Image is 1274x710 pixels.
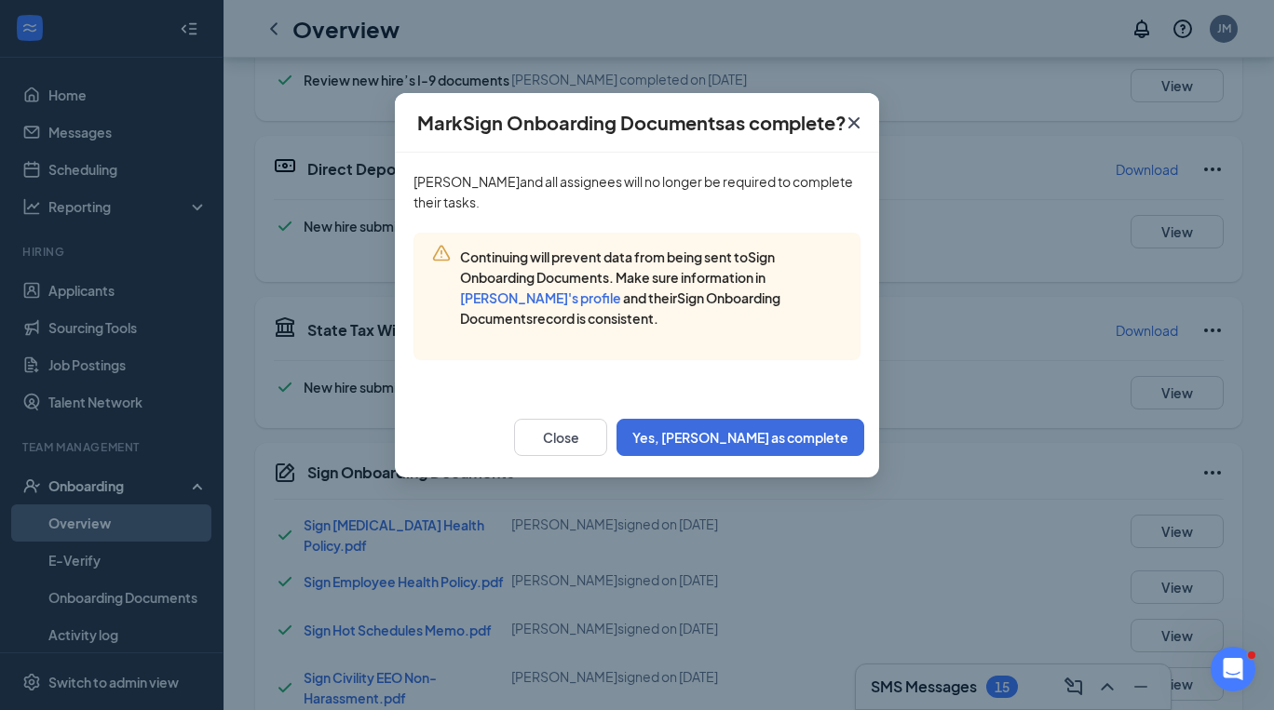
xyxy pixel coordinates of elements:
[843,112,865,134] svg: Cross
[1211,647,1255,691] iframe: Intercom live chat
[460,288,621,307] button: [PERSON_NAME]'s profile
[829,93,879,153] button: Close
[460,248,780,327] span: Continuing will prevent data from being sent to Sign Onboarding Documents . Make sure information...
[617,419,864,456] button: Yes, [PERSON_NAME] as complete
[417,110,847,136] h4: Mark Sign Onboarding Documents as complete?
[413,173,853,210] span: [PERSON_NAME] and all assignees will no longer be required to complete their tasks.
[432,244,451,262] svg: Warning
[460,289,621,306] span: [PERSON_NAME] 's profile
[514,419,607,456] button: Close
